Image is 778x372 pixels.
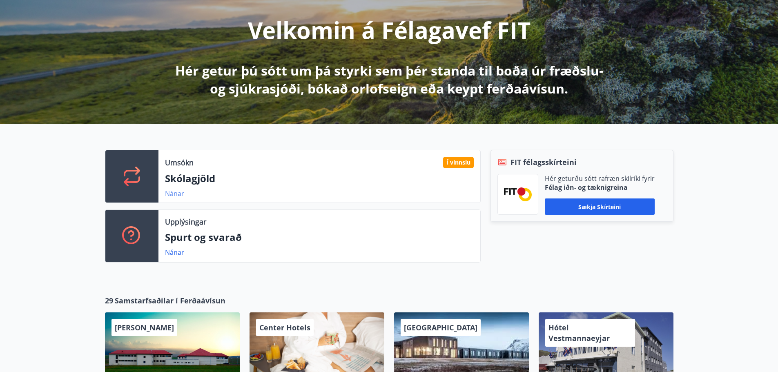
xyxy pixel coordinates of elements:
[443,157,474,168] div: Í vinnslu
[174,62,605,98] p: Hér getur þú sótt um þá styrki sem þér standa til boða úr fræðslu- og sjúkrasjóði, bókað orlofsei...
[115,295,225,306] span: Samstarfsaðilar í Ferðaávísun
[248,14,531,45] p: Velkomin á Félagavef FIT
[545,198,655,215] button: Sækja skírteini
[545,174,655,183] p: Hér geturðu sótt rafræn skilríki fyrir
[165,189,184,198] a: Nánar
[545,183,655,192] p: Félag iðn- og tæknigreina
[105,295,113,306] span: 29
[165,172,474,185] p: Skólagjöld
[165,248,184,257] a: Nánar
[510,157,577,167] span: FIT félagsskírteini
[115,323,174,332] span: [PERSON_NAME]
[165,230,474,244] p: Spurt og svarað
[165,216,206,227] p: Upplýsingar
[548,323,610,343] span: Hótel Vestmannaeyjar
[504,187,532,201] img: FPQVkF9lTnNbbaRSFyT17YYeljoOGk5m51IhT0bO.png
[165,157,194,168] p: Umsókn
[259,323,310,332] span: Center Hotels
[404,323,477,332] span: [GEOGRAPHIC_DATA]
